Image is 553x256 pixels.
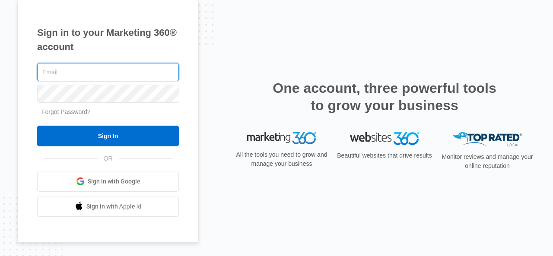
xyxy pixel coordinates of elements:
img: Websites 360 [350,132,419,145]
img: Marketing 360 [247,132,316,144]
h1: Sign in to your Marketing 360® account [37,25,179,54]
h2: One account, three powerful tools to grow your business [270,79,499,114]
span: OR [98,154,119,163]
span: Sign in with Apple Id [86,202,142,211]
input: Email [37,63,179,81]
input: Sign In [37,126,179,146]
a: Sign in with Google [37,171,179,192]
img: Top Rated Local [453,132,522,146]
p: Beautiful websites that drive results [336,151,433,160]
a: Forgot Password? [41,108,91,115]
p: Monitor reviews and manage your online reputation [439,152,536,171]
p: All the tools you need to grow and manage your business [233,150,330,168]
span: Sign in with Google [88,177,140,186]
a: Sign in with Apple Id [37,196,179,217]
